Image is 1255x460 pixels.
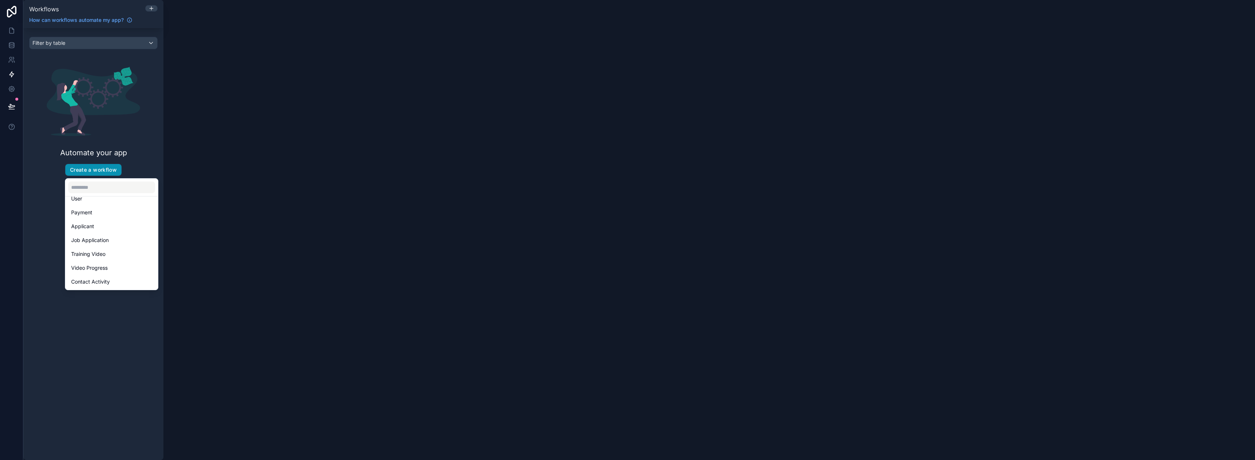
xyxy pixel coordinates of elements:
[71,194,82,203] span: User
[71,250,105,258] span: Training Video
[71,236,109,245] span: Job Application
[71,264,108,272] span: Video Progress
[23,28,163,460] div: scrollable content
[71,208,92,217] span: Payment
[71,277,110,286] span: Contact Activity
[71,222,94,231] span: Applicant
